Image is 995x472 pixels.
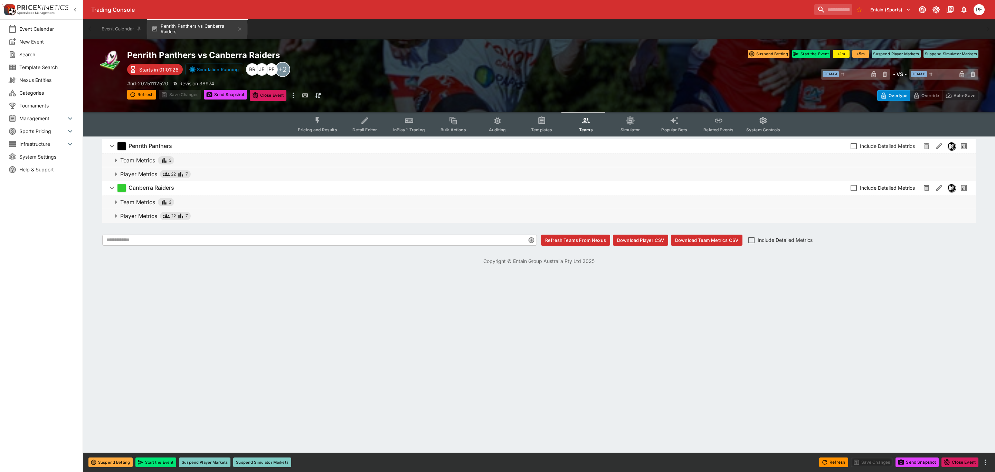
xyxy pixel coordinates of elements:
[169,199,171,206] span: 2
[877,90,910,101] button: Overtype
[204,90,247,100] button: Send Snapshot
[2,3,16,17] img: PriceKinetics Logo
[620,127,640,132] span: Simulator
[942,90,978,101] button: Auto-Save
[895,457,939,467] button: Send Snapshot
[911,71,927,77] span: Team B
[19,153,74,160] span: System Settings
[945,182,958,194] button: Nexus
[877,90,978,101] div: Start From
[19,89,74,96] span: Categories
[102,153,976,167] button: Team Metrics3
[972,2,987,17] button: Peter Fairgrieve
[746,127,780,132] span: System Controls
[819,457,848,467] button: Refresh
[139,66,179,73] p: Starts in 01:01:26
[129,184,174,191] h6: Canberra Raiders
[921,92,939,99] p: Override
[97,19,146,39] button: Event Calendar
[292,112,786,136] div: Event type filters
[860,142,915,150] span: Include Detailed Metrics
[661,127,687,132] span: Popular Bets
[171,171,176,178] span: 22
[948,142,955,150] img: nexus.svg
[19,140,66,148] span: Infrastructure
[792,50,830,58] button: Start the Event
[129,142,172,150] h6: Penrith Panthers
[127,50,553,60] h2: Copy To Clipboard
[814,4,852,15] input: search
[179,80,214,87] p: Revision 38974
[19,64,74,71] span: Template Search
[854,4,865,15] button: No Bookmarks
[120,156,155,164] p: Team Metrics
[120,212,157,220] p: Player Metrics
[186,213,188,219] span: 7
[489,127,506,132] span: Auditing
[852,50,869,58] button: +5m
[947,184,956,192] div: Nexus
[120,170,157,178] p: Player Metrics
[83,257,995,265] p: Copyright © Entain Group Australia Pty Ltd 2025
[531,127,552,132] span: Templates
[19,76,74,84] span: Nexus Entities
[91,6,812,13] div: Trading Console
[671,235,742,246] button: Download Team Metrics CSV
[120,198,155,206] p: Team Metrics
[923,50,979,58] button: Suspend Simulator Markets
[127,90,156,100] button: Refresh
[823,71,839,77] span: Team A
[958,3,970,16] button: Notifications
[910,90,942,101] button: Override
[88,457,133,467] button: Suspend Betting
[945,140,958,152] button: Nexus
[19,128,66,135] span: Sports Pricing
[958,182,970,194] button: Past Performances
[102,195,976,209] button: Team Metrics2
[579,127,593,132] span: Teams
[833,50,850,58] button: +1m
[102,167,976,181] button: Player Metrics227
[981,458,989,466] button: more
[17,5,68,10] img: PriceKinetics
[440,127,466,132] span: Bulk Actions
[889,92,907,99] p: Overtype
[947,142,956,150] div: Nexus
[748,50,789,58] button: Suspend Betting
[941,457,978,467] button: Close Event
[186,171,188,178] span: 7
[246,63,258,76] div: Ben Raymond
[393,127,425,132] span: InPlay™ Trading
[19,115,66,122] span: Management
[944,3,956,16] button: Documentation
[19,25,74,32] span: Event Calendar
[541,235,610,246] button: Refresh Teams From Nexus
[19,102,74,109] span: Tournaments
[17,11,55,15] img: Sportsbook Management
[250,90,287,101] button: Close Event
[102,209,976,223] button: Player Metrics227
[102,181,976,195] button: Canberra RaidersInclude Detailed MetricsNexusPast Performances
[256,63,268,76] div: James Edlin
[974,4,985,15] div: Peter Fairgrieve
[948,184,955,192] img: nexus.svg
[169,157,171,164] span: 3
[866,4,915,15] button: Select Tenant
[127,80,168,87] p: Copy To Clipboard
[954,92,975,99] p: Auto-Save
[289,90,297,101] button: more
[893,70,907,78] h6: - VS -
[102,139,976,153] button: Penrith PanthersInclude Detailed MetricsNexusPast Performances
[352,127,377,132] span: Detail Editor
[186,64,243,75] button: Simulation Running
[19,38,74,45] span: New Event
[265,63,278,76] div: Peter Fairgrieve
[99,50,122,72] img: rugby_league.png
[872,50,920,58] button: Suspend Player Markets
[958,140,970,152] button: Past Performances
[135,457,176,467] button: Start the Event
[860,184,915,191] span: Include Detailed Metrics
[930,3,942,16] button: Toggle light/dark mode
[147,19,247,39] button: Penrith Panthers vs Canberra Raiders
[275,62,290,77] div: +2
